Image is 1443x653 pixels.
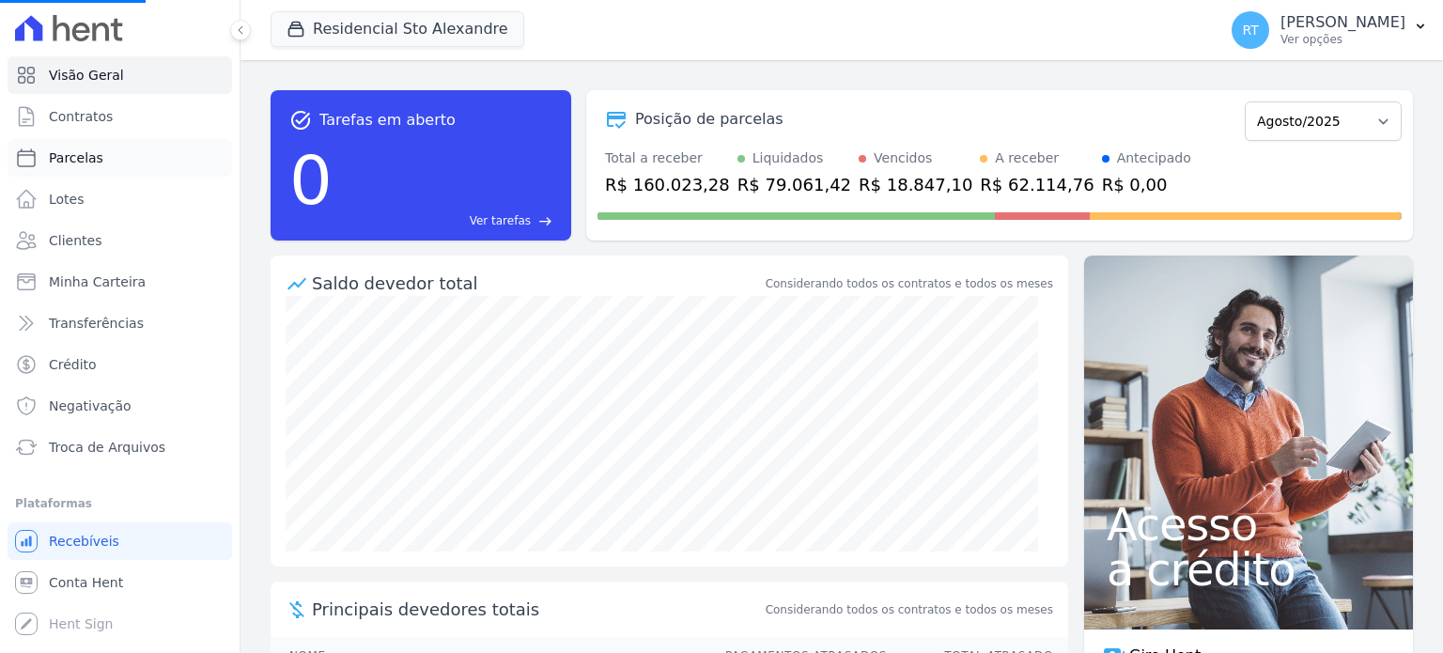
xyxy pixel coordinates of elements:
div: Posição de parcelas [635,108,784,131]
div: Saldo devedor total [312,271,762,296]
span: Parcelas [49,148,103,167]
span: RT [1242,23,1258,37]
div: R$ 18.847,10 [859,172,972,197]
div: Vencidos [874,148,932,168]
span: Considerando todos os contratos e todos os meses [766,601,1053,618]
a: Transferências [8,304,232,342]
span: Recebíveis [49,532,119,551]
p: Ver opções [1280,32,1405,47]
span: Visão Geral [49,66,124,85]
div: R$ 62.114,76 [980,172,1094,197]
div: Considerando todos os contratos e todos os meses [766,275,1053,292]
a: Crédito [8,346,232,383]
div: R$ 79.061,42 [737,172,851,197]
div: Liquidados [753,148,824,168]
span: Minha Carteira [49,272,146,291]
div: A receber [995,148,1059,168]
span: Crédito [49,355,97,374]
div: Total a receber [605,148,730,168]
a: Recebíveis [8,522,232,560]
a: Negativação [8,387,232,425]
div: Plataformas [15,492,225,515]
a: Minha Carteira [8,263,232,301]
span: Ver tarefas [470,212,531,229]
span: a crédito [1107,547,1390,592]
button: RT [PERSON_NAME] Ver opções [1217,4,1443,56]
span: Clientes [49,231,101,250]
a: Contratos [8,98,232,135]
button: Residencial Sto Alexandre [271,11,524,47]
a: Ver tarefas east [340,212,552,229]
div: R$ 0,00 [1102,172,1191,197]
a: Visão Geral [8,56,232,94]
span: Acesso [1107,502,1390,547]
span: Principais devedores totais [312,597,762,622]
span: Lotes [49,190,85,209]
span: Contratos [49,107,113,126]
div: 0 [289,132,333,229]
span: task_alt [289,109,312,132]
span: Negativação [49,396,132,415]
span: Transferências [49,314,144,333]
a: Conta Hent [8,564,232,601]
span: Troca de Arquivos [49,438,165,457]
div: Antecipado [1117,148,1191,168]
span: Conta Hent [49,573,123,592]
span: east [538,214,552,228]
a: Lotes [8,180,232,218]
span: Tarefas em aberto [319,109,456,132]
p: [PERSON_NAME] [1280,13,1405,32]
a: Clientes [8,222,232,259]
div: R$ 160.023,28 [605,172,730,197]
a: Troca de Arquivos [8,428,232,466]
a: Parcelas [8,139,232,177]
